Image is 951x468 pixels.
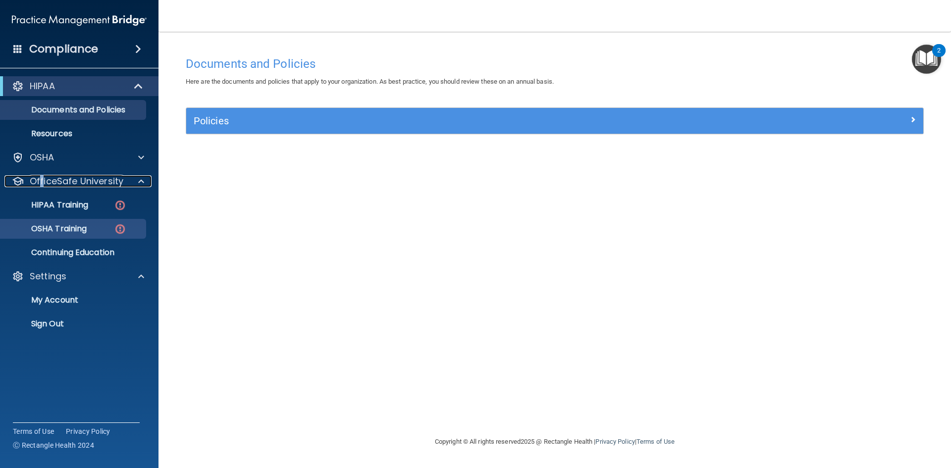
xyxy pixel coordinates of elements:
[6,129,142,139] p: Resources
[595,438,634,445] a: Privacy Policy
[636,438,675,445] a: Terms of Use
[30,80,55,92] p: HIPAA
[186,57,924,70] h4: Documents and Policies
[6,224,87,234] p: OSHA Training
[12,175,144,187] a: OfficeSafe University
[66,426,110,436] a: Privacy Policy
[30,175,123,187] p: OfficeSafe University
[12,10,147,30] img: PMB logo
[29,42,98,56] h4: Compliance
[114,199,126,211] img: danger-circle.6113f641.png
[13,426,54,436] a: Terms of Use
[912,45,941,74] button: Open Resource Center, 2 new notifications
[30,270,66,282] p: Settings
[6,200,88,210] p: HIPAA Training
[6,319,142,329] p: Sign Out
[30,152,54,163] p: OSHA
[780,398,939,437] iframe: Drift Widget Chat Controller
[194,113,916,129] a: Policies
[6,105,142,115] p: Documents and Policies
[12,80,144,92] a: HIPAA
[12,152,144,163] a: OSHA
[12,270,144,282] a: Settings
[6,295,142,305] p: My Account
[13,440,94,450] span: Ⓒ Rectangle Health 2024
[6,248,142,258] p: Continuing Education
[194,115,732,126] h5: Policies
[374,426,736,458] div: Copyright © All rights reserved 2025 @ Rectangle Health | |
[114,223,126,235] img: danger-circle.6113f641.png
[186,78,554,85] span: Here are the documents and policies that apply to your organization. As best practice, you should...
[937,51,941,63] div: 2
